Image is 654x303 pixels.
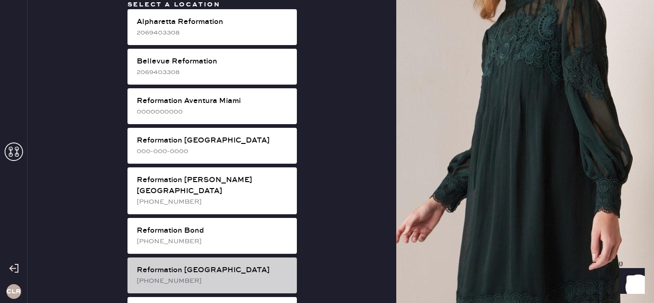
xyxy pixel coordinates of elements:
[137,56,289,67] div: Bellevue Reformation
[610,262,650,301] iframe: Front Chat
[6,288,21,295] h3: CLR
[137,236,289,246] div: [PHONE_NUMBER]
[137,67,289,77] div: 2069403308
[137,135,289,146] div: Reformation [GEOGRAPHIC_DATA]
[137,28,289,38] div: 2069403308
[137,96,289,107] div: Reformation Aventura Miami
[137,17,289,28] div: Alpharetta Reformation
[137,276,289,286] div: [PHONE_NUMBER]
[137,107,289,117] div: 0000000000
[127,0,221,9] span: Select a location
[137,225,289,236] div: Reformation Bond
[137,146,289,156] div: 000-000-0000
[137,175,289,197] div: Reformation [PERSON_NAME][GEOGRAPHIC_DATA]
[137,265,289,276] div: Reformation [GEOGRAPHIC_DATA]
[137,197,289,207] div: [PHONE_NUMBER]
